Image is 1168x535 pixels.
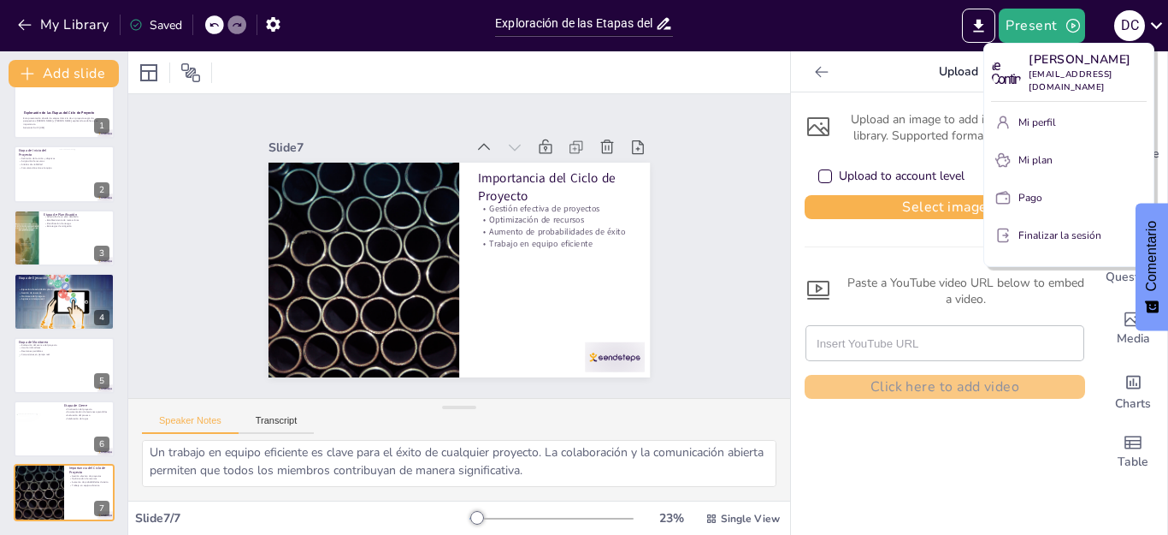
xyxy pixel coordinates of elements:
[1136,204,1168,331] button: Comentarios - Mostrar encuesta
[991,44,1022,101] font: corriente continua
[1029,68,1112,93] font: [EMAIL_ADDRESS][DOMAIN_NAME]
[991,222,1147,249] button: Finalizar la sesión
[991,184,1147,211] button: Pago
[1144,221,1159,292] font: Comentario
[1018,191,1042,205] font: Pago
[1029,51,1131,68] font: [PERSON_NAME]
[991,146,1147,174] button: Mi plan
[1018,116,1056,129] font: Mi perfil
[1018,153,1053,167] font: Mi plan
[1018,229,1101,242] font: Finalizar la sesión
[991,109,1147,136] button: Mi perfil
